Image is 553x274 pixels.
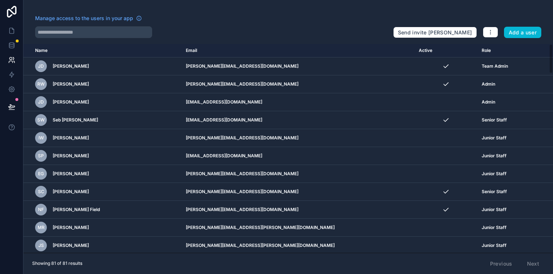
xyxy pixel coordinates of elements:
[23,44,181,57] th: Name
[37,81,45,87] span: RW
[504,27,542,38] button: Add a user
[53,117,98,123] span: Seb [PERSON_NAME]
[482,171,507,177] span: Junior Staff
[181,219,414,237] td: [PERSON_NAME][EMAIL_ADDRESS][PERSON_NAME][DOMAIN_NAME]
[482,153,507,159] span: Junior Staff
[38,243,44,248] span: JS
[32,260,82,266] span: Showing 81 of 81 results
[482,207,507,213] span: Junior Staff
[482,81,495,87] span: Admin
[38,171,44,177] span: EG
[53,171,89,177] span: [PERSON_NAME]
[482,189,507,195] span: Senior Staff
[53,81,89,87] span: [PERSON_NAME]
[37,117,45,123] span: SW
[53,189,89,195] span: [PERSON_NAME]
[393,27,477,38] button: Send invite [PERSON_NAME]
[181,57,414,75] td: [PERSON_NAME][EMAIL_ADDRESS][DOMAIN_NAME]
[53,63,89,69] span: [PERSON_NAME]
[181,129,414,147] td: [PERSON_NAME][EMAIL_ADDRESS][DOMAIN_NAME]
[482,99,495,105] span: Admin
[181,237,414,255] td: [PERSON_NAME][EMAIL_ADDRESS][PERSON_NAME][DOMAIN_NAME]
[482,135,507,141] span: Junior Staff
[38,135,44,141] span: IW
[181,93,414,111] td: [EMAIL_ADDRESS][DOMAIN_NAME]
[181,183,414,201] td: [PERSON_NAME][EMAIL_ADDRESS][DOMAIN_NAME]
[181,201,414,219] td: [PERSON_NAME][EMAIL_ADDRESS][DOMAIN_NAME]
[38,99,44,105] span: JD
[35,15,133,22] span: Manage access to the users in your app
[23,44,553,253] div: scrollable content
[53,135,89,141] span: [PERSON_NAME]
[482,225,507,230] span: Junior Staff
[414,44,478,57] th: Active
[181,75,414,93] td: [PERSON_NAME][EMAIL_ADDRESS][DOMAIN_NAME]
[38,207,44,213] span: NF
[181,147,414,165] td: [EMAIL_ADDRESS][DOMAIN_NAME]
[53,225,89,230] span: [PERSON_NAME]
[38,189,44,195] span: SC
[482,243,507,248] span: Junior Staff
[482,117,507,123] span: Senior Staff
[53,243,89,248] span: [PERSON_NAME]
[53,99,89,105] span: [PERSON_NAME]
[38,63,44,69] span: JD
[181,111,414,129] td: [EMAIL_ADDRESS][DOMAIN_NAME]
[53,153,89,159] span: [PERSON_NAME]
[38,225,45,230] span: MR
[53,207,100,213] span: [PERSON_NAME] Field
[477,44,529,57] th: Role
[35,15,142,22] a: Manage access to the users in your app
[482,63,508,69] span: Team Admin
[181,165,414,183] td: [PERSON_NAME][EMAIL_ADDRESS][DOMAIN_NAME]
[181,44,414,57] th: Email
[38,153,44,159] span: SP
